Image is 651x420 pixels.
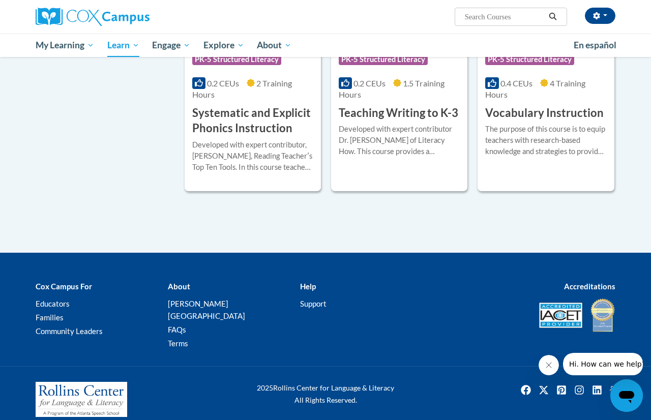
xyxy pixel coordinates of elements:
input: Search Courses [464,11,545,23]
a: My Learning [29,34,101,57]
span: About [257,39,291,51]
a: Terms [168,339,188,348]
span: Hi. How can we help? [6,7,82,15]
a: En español [567,35,623,56]
iframe: Close message [539,355,559,375]
img: Instagram icon [571,382,587,398]
span: 0.2 CEUs [207,78,239,88]
div: The purpose of this course is to equip teachers with research-based knowledge and strategies to p... [485,124,606,157]
span: My Learning [36,39,94,51]
iframe: Button to launch messaging window [610,379,643,412]
b: Cox Campus For [36,282,92,291]
a: Families [36,313,64,322]
a: Learn [101,34,146,57]
div: Developed with expert contributor Dr. [PERSON_NAME] of Literacy How. This course provides a resea... [339,124,460,157]
h3: Vocabulary Instruction [485,105,604,121]
span: 2025 [257,383,273,392]
img: Facebook group icon [607,382,623,398]
h3: Teaching Writing to K-3 [339,105,458,121]
div: Main menu [28,34,623,57]
img: LinkedIn icon [589,382,605,398]
a: Pinterest [553,382,570,398]
img: IDA® Accredited [590,297,615,333]
a: Linkedin [589,382,605,398]
span: Learn [107,39,139,51]
img: Facebook icon [518,382,534,398]
span: 2 Training Hours [192,78,292,99]
a: Facebook Group [607,382,623,398]
span: 1.5 Training Hours [339,78,445,99]
a: [PERSON_NAME][GEOGRAPHIC_DATA] [168,299,245,320]
button: Account Settings [585,8,615,24]
a: Engage [145,34,197,57]
a: Twitter [536,382,552,398]
a: Educators [36,299,70,308]
a: Instagram [571,382,587,398]
iframe: Message from company [563,353,643,375]
span: PK-5 Structured Literacy [485,54,574,65]
span: Explore [203,39,244,51]
span: PK-5 Structured Literacy [192,54,281,65]
a: About [251,34,299,57]
div: Developed with expert contributor, [PERSON_NAME], Reading Teacherʹs Top Ten Tools. In this course... [192,139,313,173]
div: Rollins Center for Language & Literacy All Rights Reserved. [226,382,425,406]
img: Rollins Center for Language & Literacy - A Program of the Atlanta Speech School [36,382,127,417]
span: PK-5 Structured Literacy [339,54,428,65]
img: Accredited IACET® Provider [539,303,582,328]
b: Help [300,282,316,291]
span: 4 Training Hours [485,78,585,99]
a: Support [300,299,327,308]
img: Cox Campus [36,8,150,26]
span: 0.4 CEUs [500,78,532,88]
a: Explore [197,34,251,57]
a: Facebook [518,382,534,398]
img: Twitter icon [536,382,552,398]
a: Community Leaders [36,326,103,336]
span: En español [574,40,616,50]
a: FAQs [168,325,186,334]
a: Cox Campus [36,8,219,26]
b: Accreditations [564,282,615,291]
span: 0.2 CEUs [353,78,386,88]
img: Pinterest icon [553,382,570,398]
b: About [168,282,190,291]
button: Search [545,11,560,23]
span: Engage [152,39,190,51]
h3: Systematic and Explicit Phonics Instruction [192,105,313,137]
